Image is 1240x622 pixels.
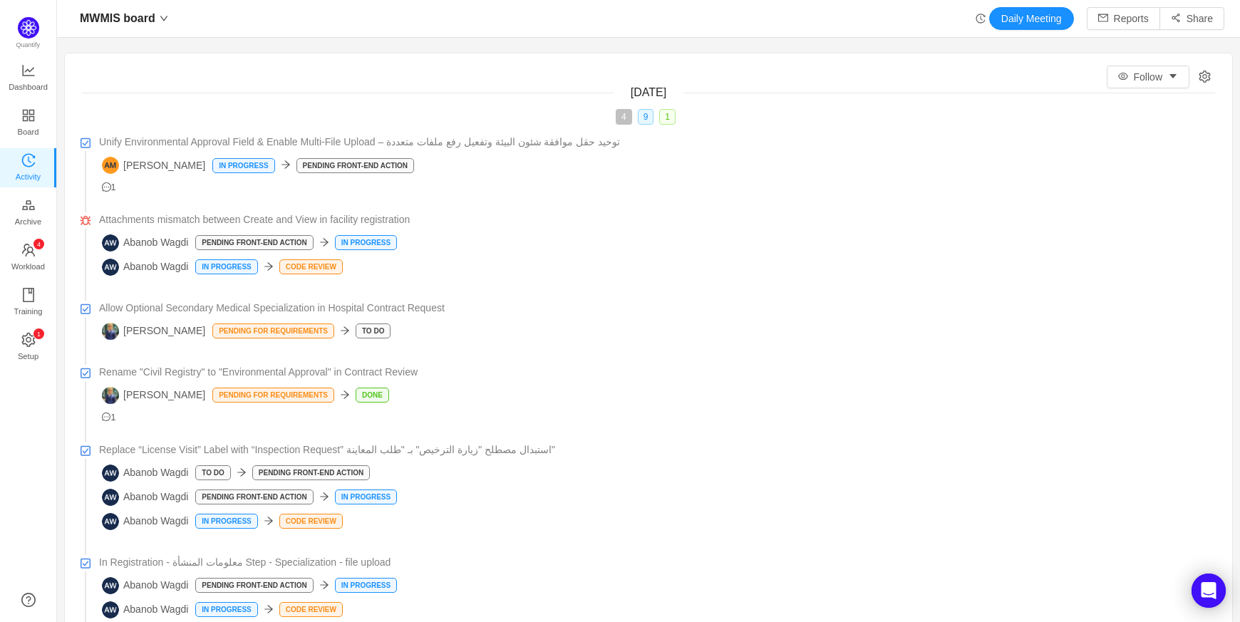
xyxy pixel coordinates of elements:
p: Code Review [280,260,342,274]
i: icon: down [160,14,168,23]
span: 1 [659,109,676,125]
p: In Progress [196,260,257,274]
span: Abanob Wagdi [102,513,188,530]
i: icon: message [102,413,111,422]
p: In Progress [213,159,274,172]
span: Activity [16,162,41,191]
span: Replace “License Visit” Label with “Inspection Request” استبدال مصطلح "زيارة الترخيص" بـ "طلب الم... [99,442,555,457]
img: AM [102,387,119,404]
span: Abanob Wagdi [102,465,188,482]
span: Abanob Wagdi [102,601,188,618]
p: Pending Front-end Action [253,466,369,480]
span: 9 [638,109,654,125]
a: Archive [21,199,36,227]
span: Attachments mismatch between Create and View in facility registration [99,212,410,227]
i: icon: arrow-right [319,492,329,502]
a: Rename "Civil Registry" to "Environmental Approval" in Contract Review [99,365,1215,380]
a: Training [21,289,36,317]
p: Pending Front-end Action [196,490,312,504]
i: icon: book [21,288,36,302]
i: icon: arrow-right [264,261,274,271]
p: To Do [356,324,390,338]
i: icon: line-chart [21,63,36,78]
span: Abanob Wagdi [102,234,188,252]
i: icon: setting [1199,71,1211,83]
p: In Progress [196,603,257,616]
p: 4 [36,239,40,249]
img: AW [102,234,119,252]
p: In Progress [336,236,396,249]
a: icon: settingSetup [21,333,36,362]
p: Pending Front-end Action [196,236,312,249]
a: Dashboard [21,64,36,93]
p: Pending Front-end Action [297,159,413,172]
span: Quantify [16,41,41,48]
i: icon: arrow-right [340,390,350,400]
i: icon: appstore [21,108,36,123]
i: icon: arrow-right [264,516,274,526]
i: icon: history [976,14,986,24]
span: [PERSON_NAME] [102,387,205,404]
a: icon: teamWorkload [21,244,36,272]
a: In Registration - معلومات المنشأة Step - Specialization - file upload [99,555,1215,570]
img: AW [102,465,119,482]
img: AW [102,489,119,506]
span: Abanob Wagdi [102,577,188,594]
sup: 1 [33,328,44,339]
span: [DATE] [631,86,666,98]
span: MWMIS board [80,7,155,30]
i: icon: setting [21,333,36,347]
i: icon: history [21,153,36,167]
i: icon: arrow-right [340,326,350,336]
span: [PERSON_NAME] [102,323,205,340]
p: Code Review [280,514,342,528]
img: Quantify [18,17,39,38]
a: Allow Optional Secondary Medical Specialization in Hospital Contract Request [99,301,1215,316]
span: In Registration - معلومات المنشأة Step - Specialization - file upload [99,555,391,570]
i: icon: message [102,182,111,192]
p: In Progress [336,490,396,504]
a: Board [21,109,36,138]
span: Workload [11,252,45,281]
i: icon: arrow-right [237,467,247,477]
i: icon: arrow-right [264,604,274,614]
img: AW [102,577,119,594]
img: AW [102,259,119,276]
span: Unify Environmental Approval Field & Enable Multi-File Upload – توحيد حقل موافقة شئون البيئة وتفع... [99,135,620,150]
a: Attachments mismatch between Create and View in facility registration [99,212,1215,227]
img: AW [102,513,119,530]
sup: 4 [33,239,44,249]
span: [PERSON_NAME] [102,157,205,174]
button: icon: mailReports [1087,7,1160,30]
i: icon: arrow-right [319,237,329,247]
span: Allow Optional Secondary Medical Specialization in Hospital Contract Request [99,301,445,316]
p: 1 [36,328,40,339]
span: 1 [102,182,116,192]
p: In Progress [336,579,396,592]
span: Rename "Civil Registry" to "Environmental Approval" in Contract Review [99,365,418,380]
button: icon: eyeFollowicon: caret-down [1107,66,1189,88]
p: pending for requirements [213,388,334,402]
img: AM [102,323,119,340]
span: Archive [15,207,41,236]
span: Setup [18,342,38,370]
a: Unify Environmental Approval Field & Enable Multi-File Upload – توحيد حقل موافقة شئون البيئة وتفع... [99,135,1215,150]
a: icon: question-circle [21,593,36,607]
i: icon: arrow-right [281,160,291,170]
div: Open Intercom Messenger [1192,574,1226,608]
span: 4 [616,109,632,125]
span: 1 [102,413,116,423]
i: icon: arrow-right [319,580,329,590]
p: Done [356,388,388,402]
img: AW [102,601,119,618]
p: In Progress [196,514,257,528]
button: icon: share-altShare [1159,7,1224,30]
span: Abanob Wagdi [102,259,188,276]
button: Daily Meeting [989,7,1074,30]
p: To Do [196,466,229,480]
p: Code Review [280,603,342,616]
p: Pending Front-end Action [196,579,312,592]
p: pending for requirements [213,324,334,338]
span: Abanob Wagdi [102,489,188,506]
a: Activity [21,154,36,182]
